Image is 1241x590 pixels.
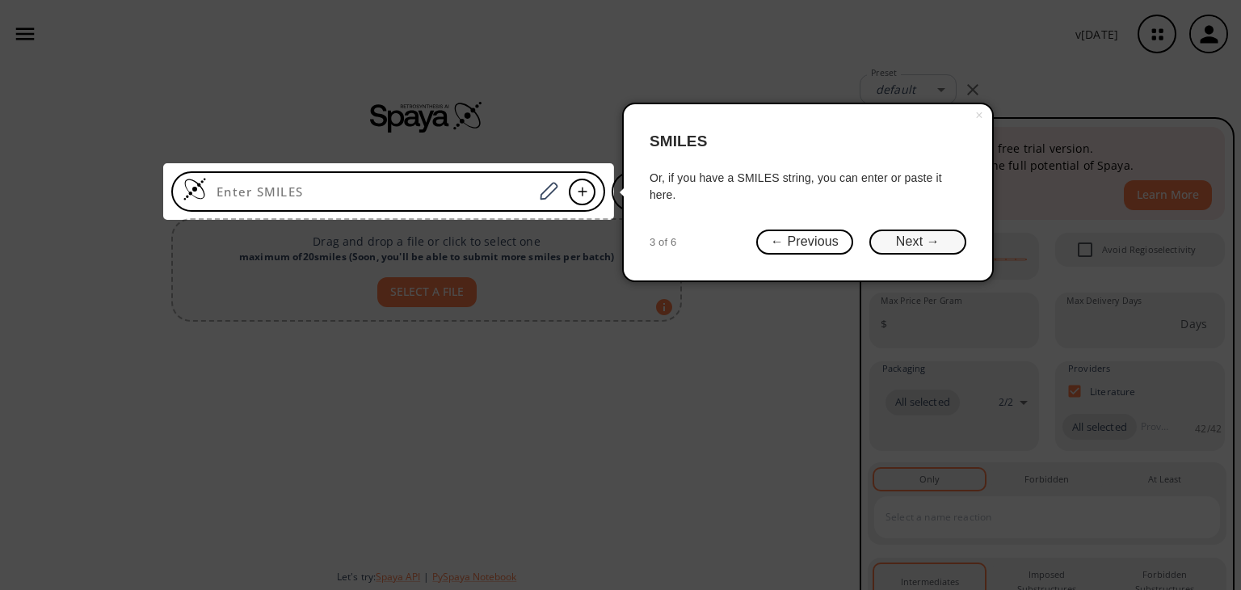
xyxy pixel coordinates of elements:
[650,234,676,251] span: 3 of 6
[183,177,207,201] img: Logo Spaya
[869,230,966,255] button: Next →
[650,117,966,166] header: SMILES
[966,104,992,127] button: Close
[207,183,533,200] input: Enter SMILES
[756,230,853,255] button: ← Previous
[650,170,966,204] div: Or, if you have a SMILES string, you can enter or paste it here.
